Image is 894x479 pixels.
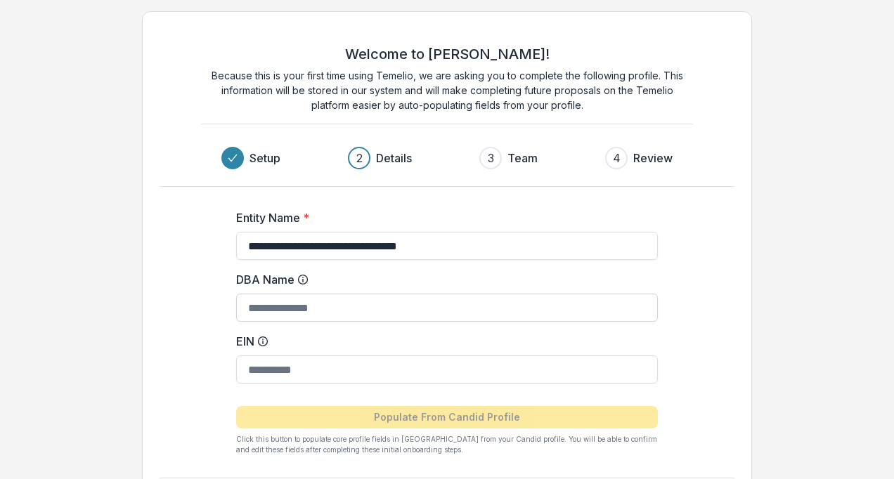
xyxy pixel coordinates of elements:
[236,434,658,455] p: Click this button to populate core profile fields in [GEOGRAPHIC_DATA] from your Candid profile. ...
[236,406,658,428] button: Populate From Candid Profile
[488,150,494,166] div: 3
[613,150,621,166] div: 4
[345,46,550,63] h2: Welcome to [PERSON_NAME]!
[356,150,363,166] div: 2
[633,150,673,166] h3: Review
[236,209,649,226] label: Entity Name
[201,68,693,112] p: Because this is your first time using Temelio, we are asking you to complete the following profil...
[236,271,649,288] label: DBA Name
[507,150,538,166] h3: Team
[376,150,412,166] h3: Details
[250,150,280,166] h3: Setup
[221,147,673,169] div: Progress
[236,333,649,350] label: EIN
